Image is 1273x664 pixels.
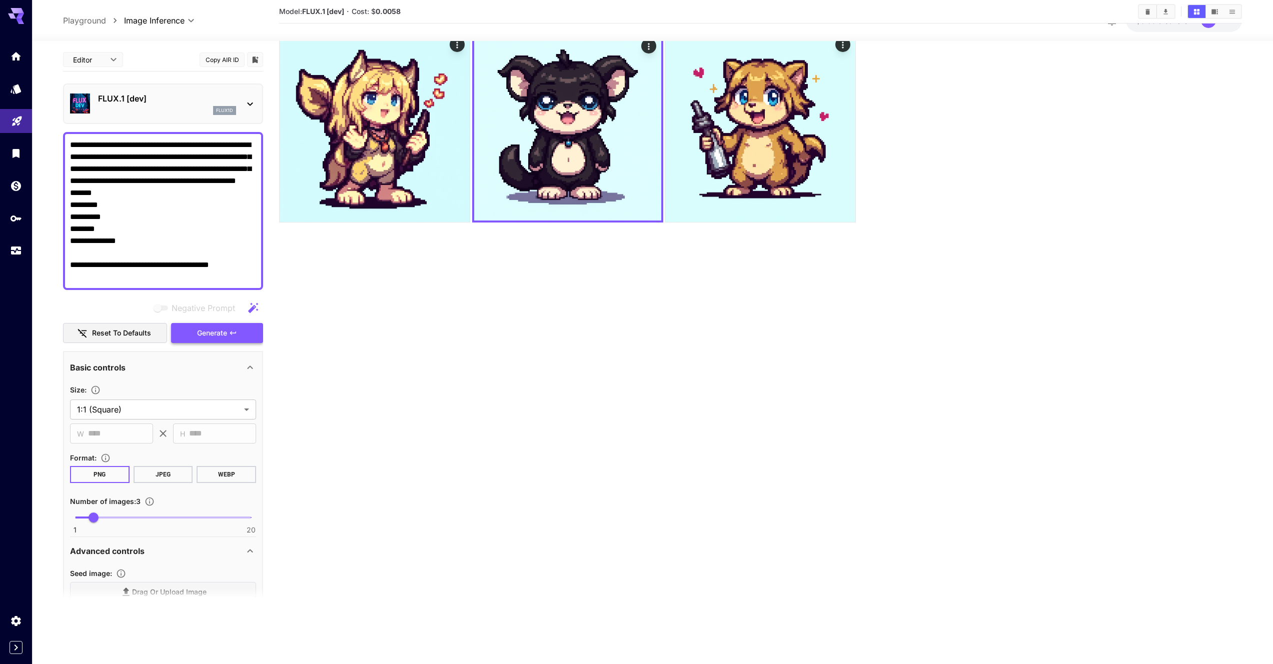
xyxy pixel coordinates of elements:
[70,355,256,379] div: Basic controls
[63,14,106,26] a: Playground
[70,545,145,557] p: Advanced controls
[1158,16,1193,25] span: credits left
[70,466,130,483] button: PNG
[665,32,855,222] img: P4YomYz3XxAnAAAAAElFTkSuQmCC
[474,33,661,220] img: h9O0IL0jhhc+wAAAABJRU5ErkJggg==
[70,497,141,505] span: Number of images : 3
[1136,16,1158,25] span: $0.00
[10,179,22,192] div: Wallet
[70,453,97,462] span: Format :
[63,14,124,26] nav: breadcrumb
[347,5,349,17] p: ·
[352,7,401,15] span: Cost: $
[450,37,465,52] div: Actions
[171,323,263,343] button: Generate
[302,7,344,15] b: FLUX.1 [dev]
[10,614,22,627] div: Settings
[11,111,23,124] div: Playground
[1157,5,1174,18] button: Download All
[1223,5,1241,18] button: Show media in list view
[1187,4,1242,19] div: Show media in grid viewShow media in video viewShow media in list view
[641,38,656,53] div: Actions
[87,385,105,395] button: Adjust the dimensions of the generated image by specifying its width and height in pixels, or sel...
[152,301,243,314] span: Negative prompts are not compatible with the selected model.
[63,323,167,343] button: Reset to defaults
[141,496,159,506] button: Specify how many images to generate in a single request. Each image generation will be charged se...
[1139,5,1156,18] button: Clear All
[10,82,22,95] div: Models
[124,14,185,26] span: Image Inference
[247,525,256,535] span: 20
[197,466,256,483] button: WEBP
[216,107,233,114] p: flux1d
[279,7,344,15] span: Model:
[73,54,104,65] span: Editor
[1206,5,1223,18] button: Show media in video view
[98,92,236,104] p: FLUX.1 [dev]
[1138,4,1175,19] div: Clear AllDownload All
[74,525,77,535] span: 1
[172,302,235,314] span: Negative Prompt
[10,50,22,62] div: Home
[280,32,470,222] img: 71fwG4lZ59q4lmGwAAAABJRU5ErkJggg==
[112,568,130,578] button: Upload a reference image to guide the result. This is needed for Image-to-Image or Inpainting. Su...
[70,385,87,394] span: Size :
[180,428,185,439] span: H
[10,244,22,257] div: Usage
[200,52,245,67] button: Copy AIR ID
[77,403,240,415] span: 1:1 (Square)
[97,453,115,463] button: Choose the file format for the output image.
[10,212,22,224] div: API Keys
[134,466,193,483] button: JPEG
[70,539,256,563] div: Advanced controls
[70,88,256,119] div: FLUX.1 [dev]flux1d
[251,53,260,65] button: Add to library
[197,327,227,339] span: Generate
[70,361,126,373] p: Basic controls
[376,7,401,15] b: 0.0058
[70,569,112,577] span: Seed image :
[77,428,84,439] span: W
[10,147,22,159] div: Library
[1188,5,1205,18] button: Show media in grid view
[10,641,23,654] button: Expand sidebar
[836,37,851,52] div: Actions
